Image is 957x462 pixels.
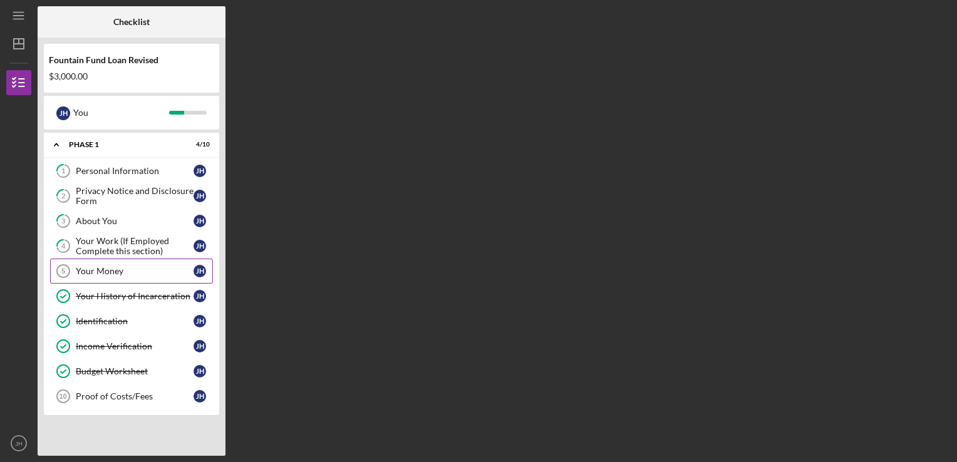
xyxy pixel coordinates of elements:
[50,359,213,384] a: Budget WorksheetJH
[76,216,194,226] div: About You
[61,192,65,200] tspan: 2
[50,284,213,309] a: Your History of IncarcerationJH
[59,393,66,400] tspan: 10
[50,309,213,334] a: IdentificationJH
[61,217,65,225] tspan: 3
[194,290,206,302] div: J H
[69,141,178,148] div: Phase 1
[49,71,214,81] div: $3,000.00
[76,366,194,376] div: Budget Worksheet
[194,315,206,327] div: J H
[194,265,206,277] div: J H
[50,259,213,284] a: 5Your MoneyJH
[76,391,194,401] div: Proof of Costs/Fees
[194,340,206,352] div: J H
[50,183,213,208] a: 2Privacy Notice and Disclosure FormJH
[76,316,194,326] div: Identification
[61,167,65,175] tspan: 1
[50,384,213,409] a: 10Proof of Costs/FeesJH
[194,165,206,177] div: J H
[194,190,206,202] div: J H
[15,440,23,447] text: JH
[194,240,206,252] div: J H
[50,234,213,259] a: 4Your Work (If Employed Complete this section)JH
[113,17,150,27] b: Checklist
[76,186,194,206] div: Privacy Notice and Disclosure Form
[76,266,194,276] div: Your Money
[50,208,213,234] a: 3About YouJH
[76,166,194,176] div: Personal Information
[50,334,213,359] a: Income VerificationJH
[61,242,66,250] tspan: 4
[76,291,194,301] div: Your History of Incarceration
[76,341,194,351] div: Income Verification
[194,365,206,377] div: J H
[187,141,210,148] div: 4 / 10
[6,431,31,456] button: JH
[61,267,65,275] tspan: 5
[73,102,169,123] div: You
[76,236,194,256] div: Your Work (If Employed Complete this section)
[56,106,70,120] div: J H
[194,215,206,227] div: J H
[194,390,206,403] div: J H
[49,55,214,65] div: Fountain Fund Loan Revised
[50,158,213,183] a: 1Personal InformationJH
